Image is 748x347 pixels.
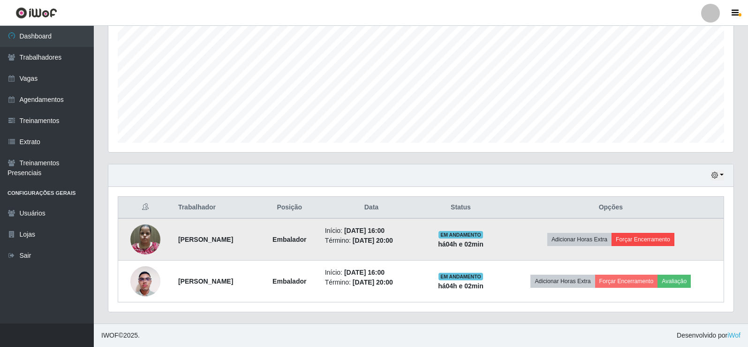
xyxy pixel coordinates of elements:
time: [DATE] 16:00 [344,227,385,234]
strong: há 04 h e 02 min [438,240,484,248]
button: Adicionar Horas Extra [547,233,612,246]
th: Status [423,197,498,219]
strong: Embalador [272,278,306,285]
span: IWOF [101,332,119,339]
img: 1712714567127.jpeg [130,219,160,259]
th: Opções [498,197,724,219]
button: Forçar Encerramento [595,275,658,288]
time: [DATE] 20:00 [353,278,393,286]
th: Posição [260,197,319,219]
button: Forçar Encerramento [612,233,674,246]
button: Adicionar Horas Extra [530,275,595,288]
li: Início: [325,268,418,278]
time: [DATE] 16:00 [344,269,385,276]
span: © 2025 . [101,331,140,340]
span: EM ANDAMENTO [438,273,483,280]
th: Trabalhador [173,197,260,219]
strong: [PERSON_NAME] [178,236,233,243]
strong: há 04 h e 02 min [438,282,484,290]
strong: Embalador [272,236,306,243]
li: Término: [325,278,418,287]
img: 1746465298396.jpeg [130,261,160,301]
li: Início: [325,226,418,236]
time: [DATE] 20:00 [353,237,393,244]
th: Data [319,197,424,219]
a: iWof [727,332,740,339]
span: Desenvolvido por [677,331,740,340]
span: EM ANDAMENTO [438,231,483,239]
li: Término: [325,236,418,246]
strong: [PERSON_NAME] [178,278,233,285]
img: CoreUI Logo [15,7,57,19]
button: Avaliação [657,275,691,288]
